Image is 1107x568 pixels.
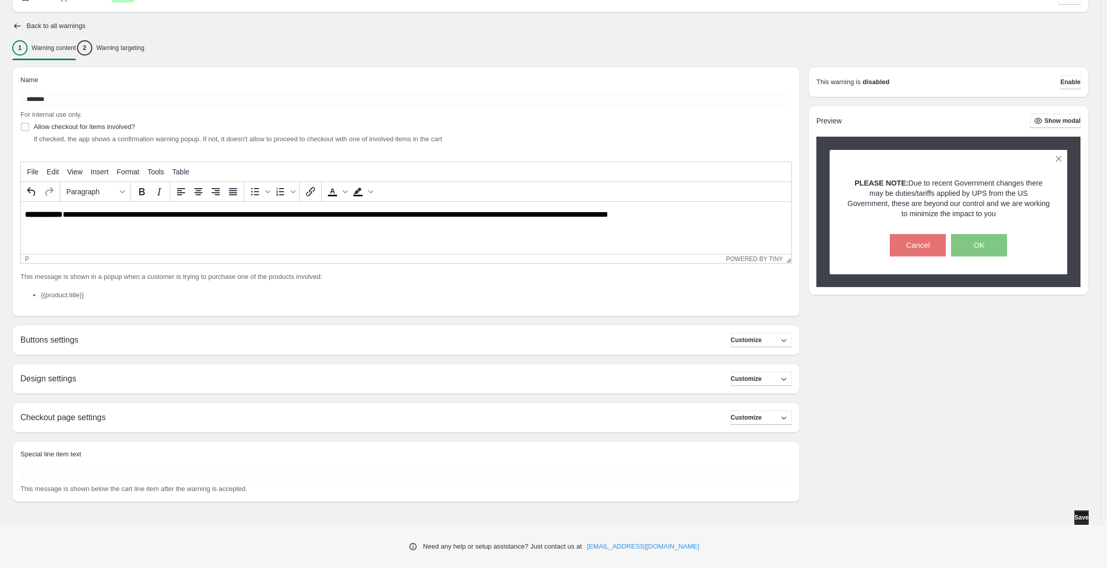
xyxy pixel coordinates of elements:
[1030,114,1080,128] button: Show modal
[20,335,79,345] h2: Buttons settings
[731,372,792,386] button: Customize
[77,37,144,59] button: 2Warning targeting
[951,234,1007,256] button: OK
[20,485,247,493] span: This message is shown below the cart line item after the warning is accepted.
[783,254,791,263] div: Resize
[1074,513,1089,522] span: Save
[62,183,128,200] button: Formats
[1044,117,1080,125] span: Show modal
[32,44,76,52] p: Warning content
[726,255,783,263] a: Powered by Tiny
[96,44,144,52] p: Warning targeting
[27,168,39,176] span: File
[816,77,861,87] p: This warning is
[20,111,82,118] span: For internal use only.
[21,202,791,254] iframe: Rich Text Area
[224,183,242,200] button: Justify
[731,336,762,344] span: Customize
[172,168,189,176] span: Table
[34,135,442,143] span: If checked, the app shows a confirmation warning popup. If not, it doesn't allow to proceed to ch...
[47,168,59,176] span: Edit
[25,255,29,263] div: p
[133,183,150,200] button: Bold
[27,22,86,30] h2: Back to all warnings
[207,183,224,200] button: Align right
[172,183,190,200] button: Align left
[66,188,116,196] span: Paragraph
[150,183,168,200] button: Italic
[731,414,762,422] span: Customize
[20,272,792,282] p: This message is shown in a popup when a customer is trying to purchase one of the products involved:
[12,40,28,56] div: 1
[246,183,272,200] div: Bullet list
[190,183,207,200] button: Align center
[20,450,81,458] span: Special line item text
[20,76,38,84] span: Name
[847,178,1050,219] p: Due to recent Government changes there may be duties/tariffs applied by UPS from the US Governmen...
[1061,75,1080,89] button: Enable
[587,541,699,552] a: [EMAIL_ADDRESS][DOMAIN_NAME]
[23,183,40,200] button: Undo
[34,123,135,131] span: Allow checkout for items involved?
[302,183,319,200] button: Insert/edit link
[863,77,890,87] strong: disabled
[349,183,375,200] div: Background color
[855,179,909,187] strong: PLEASE NOTE:
[324,183,349,200] div: Text color
[1061,78,1080,86] span: Enable
[20,412,106,422] h2: Checkout page settings
[77,40,92,56] div: 2
[731,410,792,425] button: Customize
[272,183,297,200] div: Numbered list
[731,333,792,347] button: Customize
[816,117,842,125] h2: Preview
[731,375,762,383] span: Customize
[41,290,792,300] li: {{product.title}}
[40,183,58,200] button: Redo
[147,168,164,176] span: Tools
[91,168,109,176] span: Insert
[67,168,83,176] span: View
[12,37,76,59] button: 1Warning content
[1074,510,1089,525] button: Save
[890,234,946,256] button: Cancel
[20,374,76,383] h2: Design settings
[117,168,139,176] span: Format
